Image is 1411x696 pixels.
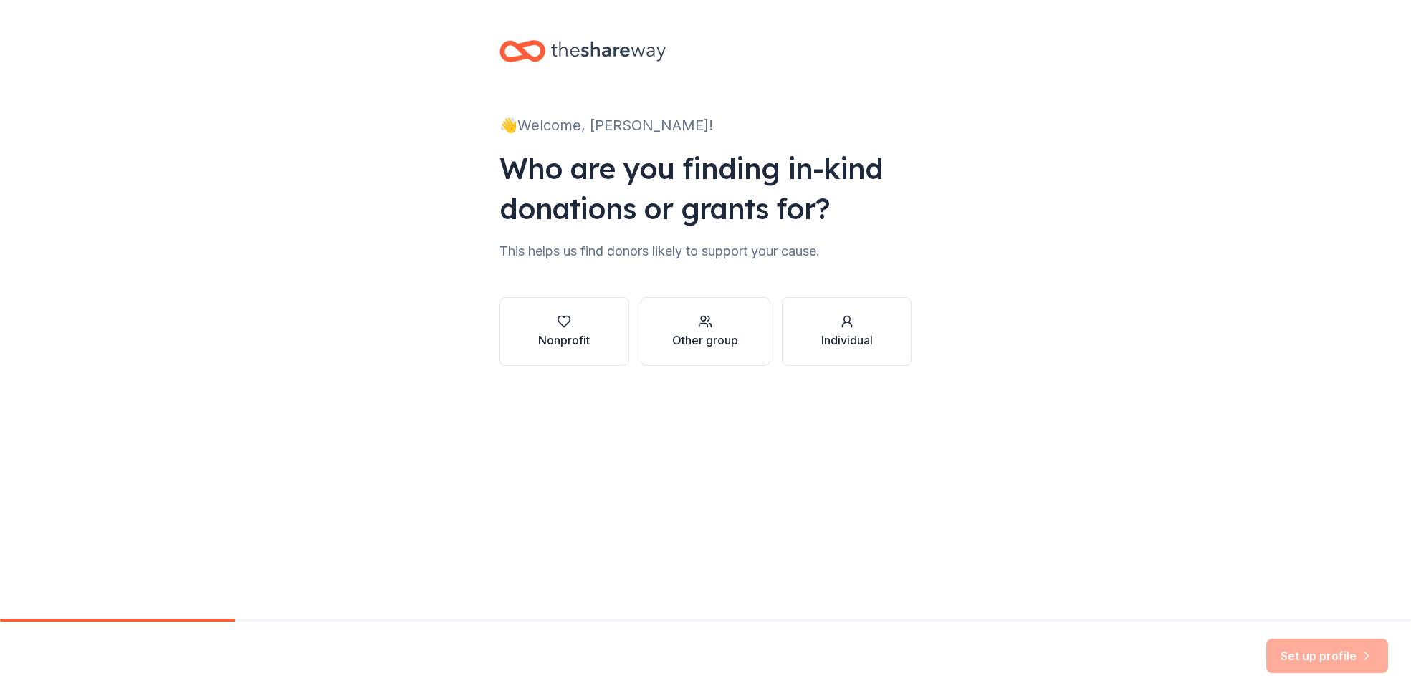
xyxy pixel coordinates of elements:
[499,148,912,228] div: Who are you finding in-kind donations or grants for?
[672,332,738,349] div: Other group
[782,297,912,366] button: Individual
[499,240,912,263] div: This helps us find donors likely to support your cause.
[499,114,912,137] div: 👋 Welcome, [PERSON_NAME]!
[641,297,770,366] button: Other group
[499,297,629,366] button: Nonprofit
[821,332,873,349] div: Individual
[538,332,590,349] div: Nonprofit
